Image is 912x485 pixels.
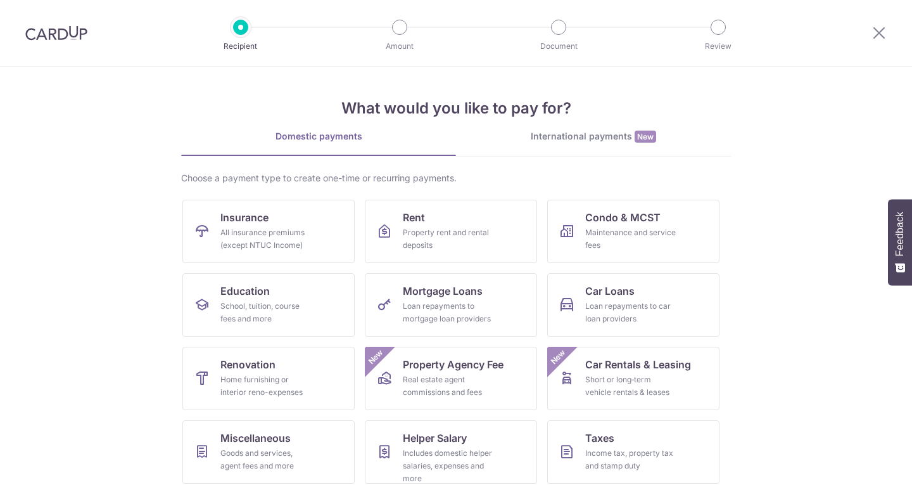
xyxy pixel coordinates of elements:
[403,210,425,225] span: Rent
[548,347,569,368] span: New
[403,226,494,252] div: Property rent and rental deposits
[888,199,912,285] button: Feedback - Show survey
[365,420,537,484] a: Helper SalaryIncludes domestic helper salaries, expenses and more
[585,300,676,325] div: Loan repayments to car loan providers
[220,300,312,325] div: School, tuition, course fees and more
[894,212,906,256] span: Feedback
[182,273,355,337] a: EducationSchool, tuition, course fees and more
[220,373,312,399] div: Home furnishing or interior reno-expenses
[182,420,355,484] a: MiscellaneousGoods and services, agent fees and more
[403,300,494,325] div: Loan repayments to mortgage loan providers
[403,430,467,446] span: Helper Salary
[403,447,494,485] div: Includes domestic helper salaries, expenses and more
[220,357,275,372] span: Renovation
[585,283,635,299] span: Car Loans
[512,40,605,53] p: Document
[181,130,456,143] div: Domestic payments
[403,373,494,399] div: Real estate agent commissions and fees
[365,347,386,368] span: New
[456,130,731,143] div: International payments
[194,40,288,53] p: Recipient
[353,40,446,53] p: Amount
[403,357,503,372] span: Property Agency Fee
[365,200,537,263] a: RentProperty rent and rental deposits
[403,283,483,299] span: Mortgage Loans
[220,210,269,225] span: Insurance
[181,172,731,184] div: Choose a payment type to create one-time or recurring payments.
[547,347,719,410] a: Car Rentals & LeasingShort or long‑term vehicle rentals & leasesNew
[585,226,676,252] div: Maintenance and service fees
[585,357,691,372] span: Car Rentals & Leasing
[182,200,355,263] a: InsuranceAll insurance premiums (except NTUC Income)
[220,430,291,446] span: Miscellaneous
[365,347,537,410] a: Property Agency FeeReal estate agent commissions and feesNew
[585,210,661,225] span: Condo & MCST
[547,200,719,263] a: Condo & MCSTMaintenance and service fees
[25,25,87,41] img: CardUp
[585,430,614,446] span: Taxes
[585,373,676,399] div: Short or long‑term vehicle rentals & leases
[220,283,270,299] span: Education
[585,447,676,472] div: Income tax, property tax and stamp duty
[182,347,355,410] a: RenovationHome furnishing or interior reno-expenses
[671,40,765,53] p: Review
[181,97,731,120] h4: What would you like to pay for?
[547,420,719,484] a: TaxesIncome tax, property tax and stamp duty
[547,273,719,337] a: Car LoansLoan repayments to car loan providers
[635,131,656,143] span: New
[365,273,537,337] a: Mortgage LoansLoan repayments to mortgage loan providers
[220,447,312,472] div: Goods and services, agent fees and more
[220,226,312,252] div: All insurance premiums (except NTUC Income)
